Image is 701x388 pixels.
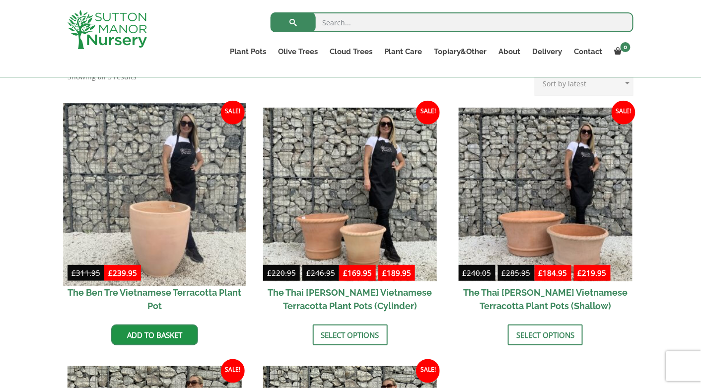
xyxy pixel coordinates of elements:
span: £ [343,268,348,278]
bdi: 220.95 [267,268,296,278]
h2: The Thai [PERSON_NAME] Vietnamese Terracotta Plant Pots (Shallow) [459,281,633,317]
a: Olive Trees [272,45,324,59]
span: 0 [621,42,631,52]
span: £ [539,268,543,278]
del: - [459,267,535,281]
a: Plant Care [378,45,428,59]
span: £ [463,268,467,278]
a: Select options for “The Thai Binh Vietnamese Terracotta Plant Pots (Shallow)” [508,324,583,345]
a: About [492,45,526,59]
span: £ [382,268,387,278]
bdi: 311.95 [71,268,100,278]
span: Sale! [221,359,245,383]
bdi: 219.95 [578,268,607,278]
span: £ [578,268,582,278]
img: The Ben Tre Vietnamese Terracotta Plant Pot [63,103,246,286]
bdi: 239.95 [108,268,137,278]
a: Plant Pots [224,45,272,59]
a: Cloud Trees [324,45,378,59]
span: £ [108,268,113,278]
span: Sale! [416,101,440,125]
span: Sale! [612,101,635,125]
ins: - [339,267,415,281]
a: Contact [568,45,608,59]
img: The Thai Binh Vietnamese Terracotta Plant Pots (Shallow) [459,108,633,282]
ins: - [535,267,611,281]
a: Sale! The Ben Tre Vietnamese Terracotta Plant Pot [68,108,242,318]
bdi: 240.05 [463,268,491,278]
a: Sale! £240.05-£285.95 £184.95-£219.95 The Thai [PERSON_NAME] Vietnamese Terracotta Plant Pots (Sh... [459,108,633,318]
a: Delivery [526,45,568,59]
bdi: 169.95 [343,268,372,278]
a: Add to basket: “The Ben Tre Vietnamese Terracotta Plant Pot” [111,324,198,345]
span: £ [306,268,311,278]
del: - [263,267,339,281]
bdi: 189.95 [382,268,411,278]
span: Sale! [416,359,440,383]
span: £ [267,268,272,278]
h2: The Thai [PERSON_NAME] Vietnamese Terracotta Plant Pots (Cylinder) [263,281,437,317]
input: Search... [271,12,633,32]
a: Select options for “The Thai Binh Vietnamese Terracotta Plant Pots (Cylinder)” [313,324,388,345]
a: Topiary&Other [428,45,492,59]
span: Sale! [221,101,245,125]
bdi: 246.95 [306,268,335,278]
a: 0 [608,45,633,59]
bdi: 285.95 [502,268,531,278]
img: The Thai Binh Vietnamese Terracotta Plant Pots (Cylinder) [263,108,437,282]
span: £ [71,268,76,278]
img: logo [68,10,147,49]
bdi: 184.95 [539,268,567,278]
a: Sale! £220.95-£246.95 £169.95-£189.95 The Thai [PERSON_NAME] Vietnamese Terracotta Plant Pots (Cy... [263,108,437,318]
select: Shop order [535,71,633,96]
h2: The Ben Tre Vietnamese Terracotta Plant Pot [68,281,242,317]
span: £ [502,268,506,278]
